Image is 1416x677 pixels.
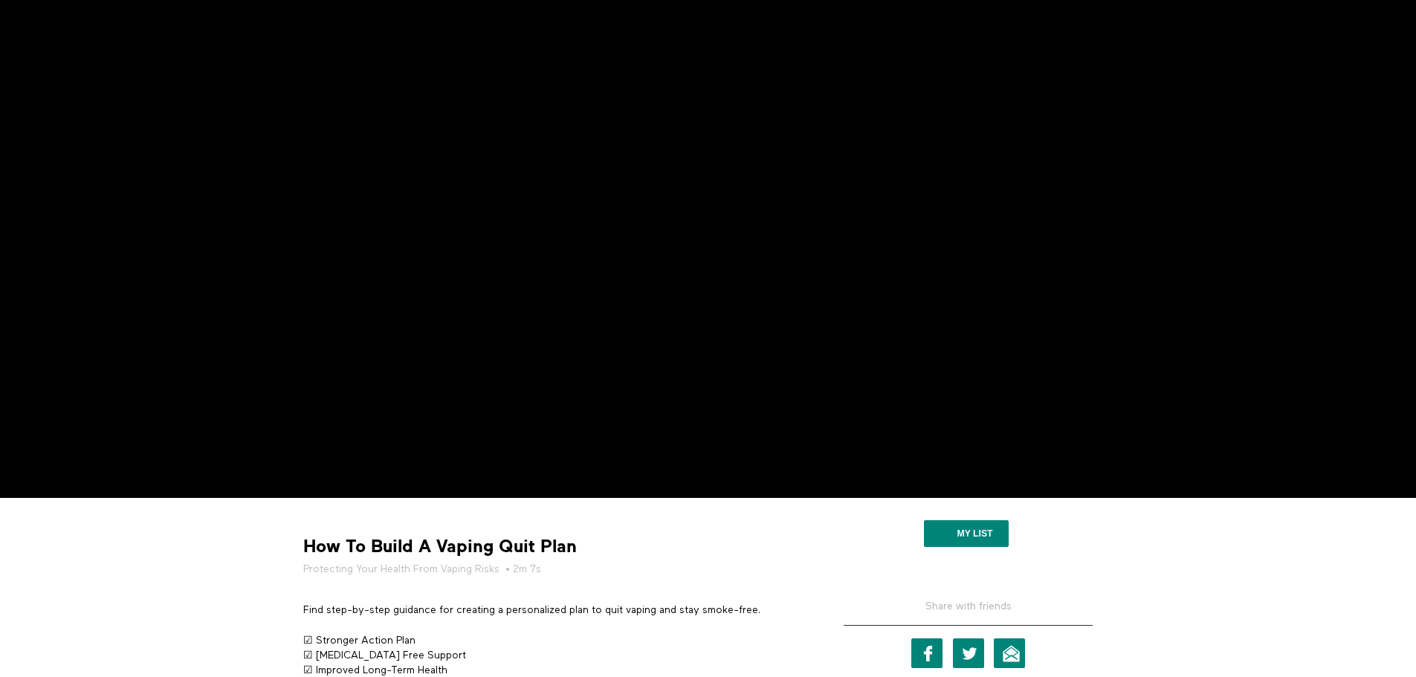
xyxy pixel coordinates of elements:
[844,599,1093,626] h5: Share with friends
[303,535,577,558] strong: How To Build A Vaping Quit Plan
[953,638,984,668] a: Twitter
[994,638,1025,668] a: Email
[924,520,1008,547] button: My list
[303,562,801,577] h5: • 2m 7s
[303,603,801,618] p: Find step-by-step guidance for creating a personalized plan to quit vaping and stay smoke-free.
[303,562,500,577] a: Protecting Your Health From Vaping Risks
[911,638,943,668] a: Facebook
